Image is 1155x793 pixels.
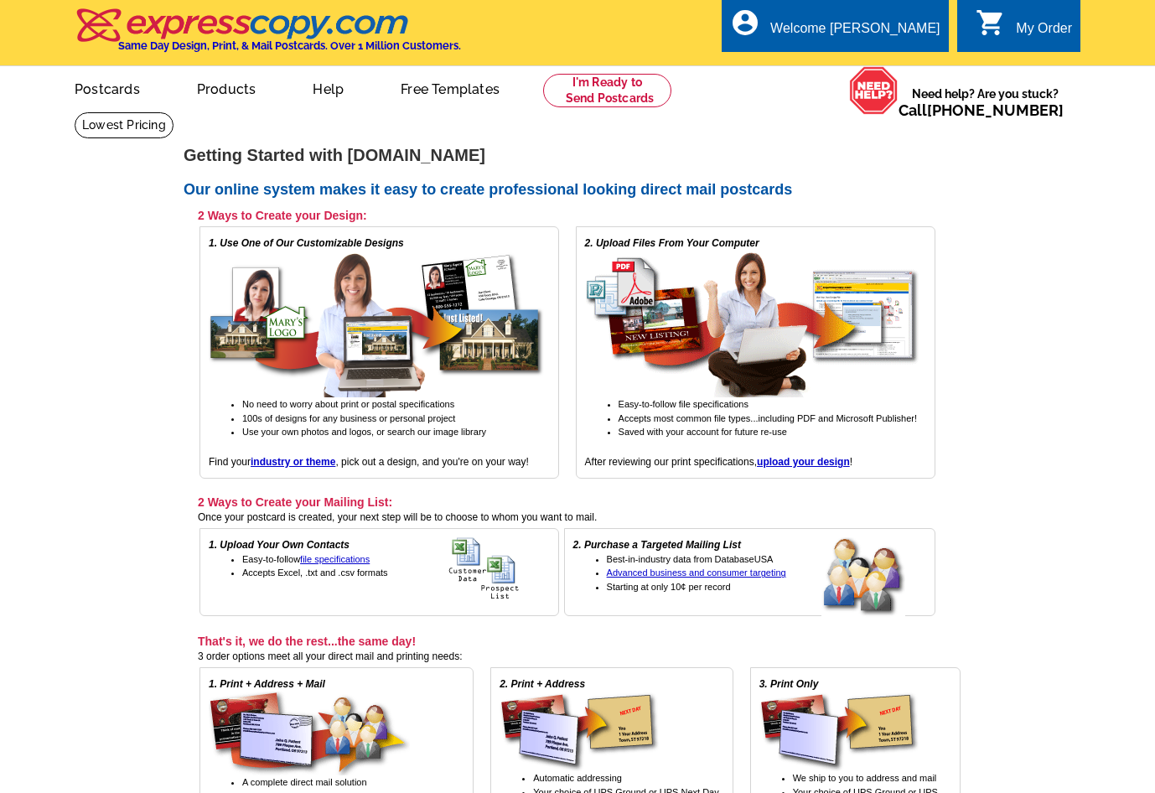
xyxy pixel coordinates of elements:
[448,537,550,600] img: upload your own address list for free
[759,678,819,690] em: 3. Print Only
[118,39,461,52] h4: Same Day Design, Print, & Mail Postcards. Over 1 Million Customers.
[242,777,367,787] span: A complete direct mail solution
[500,678,585,690] em: 2. Print + Address
[759,692,919,771] img: printing only
[209,237,404,249] em: 1. Use One of Our Customizable Designs
[198,650,463,662] span: 3 order options meet all your direct mail and printing needs:
[821,537,926,618] img: buy a targeted mailing list
[770,21,940,44] div: Welcome [PERSON_NAME]
[533,773,622,783] span: Automatic addressing
[242,399,454,409] span: No need to worry about print or postal specifications
[242,413,455,423] span: 100s of designs for any business or personal project
[619,427,787,437] span: Saved with your account for future re-use
[209,251,544,397] img: free online postcard designs
[607,568,786,578] a: Advanced business and consumer targeting
[849,66,899,115] img: help
[500,692,659,771] img: print & address service
[184,181,971,200] h2: Our online system makes it easy to create professional looking direct mail postcards
[242,568,388,578] span: Accepts Excel, .txt and .csv formats
[619,399,748,409] span: Easy-to-follow file specifications
[607,554,774,564] span: Best-in-industry data from DatabaseUSA
[793,773,937,783] span: We ship to you to address and mail
[899,101,1064,119] span: Call
[209,692,410,775] img: direct mail service
[198,495,935,510] h3: 2 Ways to Create your Mailing List:
[585,456,852,468] span: After reviewing our print specifications, !
[242,427,486,437] span: Use your own photos and logos, or search our image library
[374,68,526,107] a: Free Templates
[75,20,461,52] a: Same Day Design, Print, & Mail Postcards. Over 1 Million Customers.
[198,511,597,523] span: Once your postcard is created, your next step will be to choose to whom you want to mail.
[170,68,283,107] a: Products
[730,8,760,38] i: account_circle
[184,147,971,164] h1: Getting Started with [DOMAIN_NAME]
[619,413,917,423] span: Accepts most common file types...including PDF and Microsoft Publisher!
[927,101,1064,119] a: [PHONE_NUMBER]
[585,237,759,249] em: 2. Upload Files From Your Computer
[198,208,935,223] h3: 2 Ways to Create your Design:
[573,539,741,551] em: 2. Purchase a Targeted Mailing List
[198,634,961,649] h3: That's it, we do the rest...the same day!
[286,68,370,107] a: Help
[48,68,167,107] a: Postcards
[976,8,1006,38] i: shopping_cart
[242,554,370,564] span: Easy-to-follow
[976,18,1072,39] a: shopping_cart My Order
[209,539,350,551] em: 1. Upload Your Own Contacts
[757,456,850,468] a: upload your design
[300,554,370,564] a: file specifications
[899,86,1072,119] span: Need help? Are you stuck?
[251,456,335,468] a: industry or theme
[209,456,529,468] span: Find your , pick out a design, and you're on your way!
[209,678,325,690] em: 1. Print + Address + Mail
[607,582,731,592] span: Starting at only 10¢ per record
[585,251,920,397] img: upload your own design for free
[1016,21,1072,44] div: My Order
